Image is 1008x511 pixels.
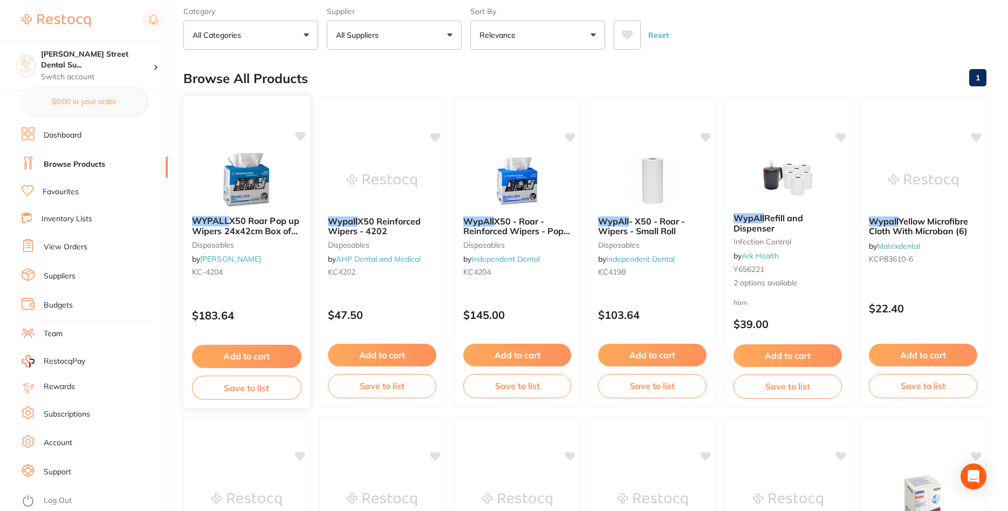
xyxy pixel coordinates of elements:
span: KC4204 [463,267,491,277]
button: Add to cart [463,344,572,366]
button: Save to list [733,374,842,398]
img: WypAll - X50 - Roar - Wipers - Small Roll [618,154,688,208]
img: RestocqPay [22,355,35,367]
span: by [463,254,540,264]
a: Browse Products [44,159,105,170]
p: $183.64 [192,309,301,322]
b: WYPALL X50 Roar Pop up Wipers 24x42cm Box of 160 Pack of 4 [192,216,301,236]
span: KC4198 [598,267,626,277]
img: Dawson Street Dental Surgery [17,55,35,73]
a: 1 [969,67,986,88]
p: $145.00 [463,309,572,321]
a: Dashboard [44,130,81,141]
p: $103.64 [598,309,707,321]
button: Add to cart [733,344,842,367]
a: Independent Dental [606,254,675,264]
a: Team [44,329,63,339]
span: by [733,251,779,261]
button: Add to cart [192,345,301,368]
span: Y656221 [733,264,764,274]
span: by [192,254,261,264]
a: Log Out [44,495,72,506]
span: X50 Roar Pop up Wipers 24x42cm Box of 160 Pack of 4 [192,215,299,246]
p: $39.00 [733,318,842,330]
em: Wypall [869,216,899,227]
em: WypAll [733,213,764,223]
button: Add to cart [328,344,436,366]
button: Reset [645,21,672,50]
a: Independent Dental [471,254,540,264]
label: Category [183,6,318,16]
p: Switch account [41,72,153,83]
div: Open Intercom Messenger [961,464,986,489]
p: $22.40 [869,302,977,315]
span: Yellow Microfibre Cloth With Microban (6) [869,216,968,236]
a: AHP Dental and Medical [336,254,421,264]
p: Relevance [479,30,520,40]
button: Log Out [22,493,164,510]
small: disposables [192,240,301,249]
span: KC4202 [328,267,355,277]
a: Inventory Lists [42,214,92,224]
p: All Categories [193,30,245,40]
b: WypAll Refill and Dispenser [733,213,842,233]
p: $47.50 [328,309,436,321]
button: Save to list [463,374,572,398]
a: Favourites [43,187,79,197]
a: Restocq Logo [22,8,91,33]
button: Add to cart [869,344,977,366]
button: Save to list [869,374,977,398]
span: RestocqPay [44,356,85,367]
img: WYPALL X50 Roar Pop up Wipers 24x42cm Box of 160 Pack of 4 [211,153,282,207]
img: Wypall Yellow Microfibre Cloth With Microban (6) [888,154,958,208]
b: Wypall X50 Reinforced Wipers - 4202 [328,216,436,236]
em: Wypall [328,216,358,227]
label: Sort By [470,6,605,16]
button: $0.00 in your order [22,88,146,114]
img: WypAll Refill and Dispenser [753,151,823,205]
button: Save to list [598,374,707,398]
span: by [328,254,421,264]
a: Rewards [44,381,75,392]
label: Supplier [327,6,462,16]
span: KCP83610-6 [869,254,913,264]
button: Relevance [470,21,605,50]
a: Account [44,438,72,448]
a: Suppliers [44,271,76,282]
button: Add to cart [598,344,707,366]
a: View Orders [44,242,87,253]
small: disposables [598,241,707,249]
img: WypAll X50 - Roar - Reinforced Wipers - Pop Up [482,154,552,208]
img: Wypall X50 Reinforced Wipers - 4202 [347,154,417,208]
small: disposables [328,241,436,249]
em: WYPALL [192,215,229,226]
h2: Browse All Products [183,71,308,86]
span: Refill and Dispenser [733,213,803,233]
span: - X50 - Roar - Wipers - Small Roll [598,216,685,236]
b: WypAll - X50 - Roar - Wipers - Small Roll [598,216,707,236]
span: by [869,241,920,251]
a: Matrixdental [877,241,920,251]
b: WypAll X50 - Roar - Reinforced Wipers - Pop Up [463,216,572,236]
h4: Dawson Street Dental Surgery [41,49,153,70]
button: Save to list [328,374,436,398]
a: Support [44,467,71,478]
span: 2 options available [733,278,842,289]
small: infection control [733,237,842,246]
p: All Suppliers [336,30,383,40]
span: KC-4204 [192,267,223,277]
button: All Categories [183,21,318,50]
a: Ark Health [742,251,779,261]
small: disposables [463,241,572,249]
button: All Suppliers [327,21,462,50]
button: Save to list [192,376,301,400]
a: Subscriptions [44,409,90,420]
a: RestocqPay [22,355,85,367]
span: X50 - Roar - Reinforced Wipers - Pop Up [463,216,570,247]
a: Budgets [44,300,73,311]
em: WypAll [598,216,629,227]
span: X50 Reinforced Wipers - 4202 [328,216,421,236]
span: by [598,254,675,264]
b: Wypall Yellow Microfibre Cloth With Microban (6) [869,216,977,236]
span: from [733,298,748,306]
